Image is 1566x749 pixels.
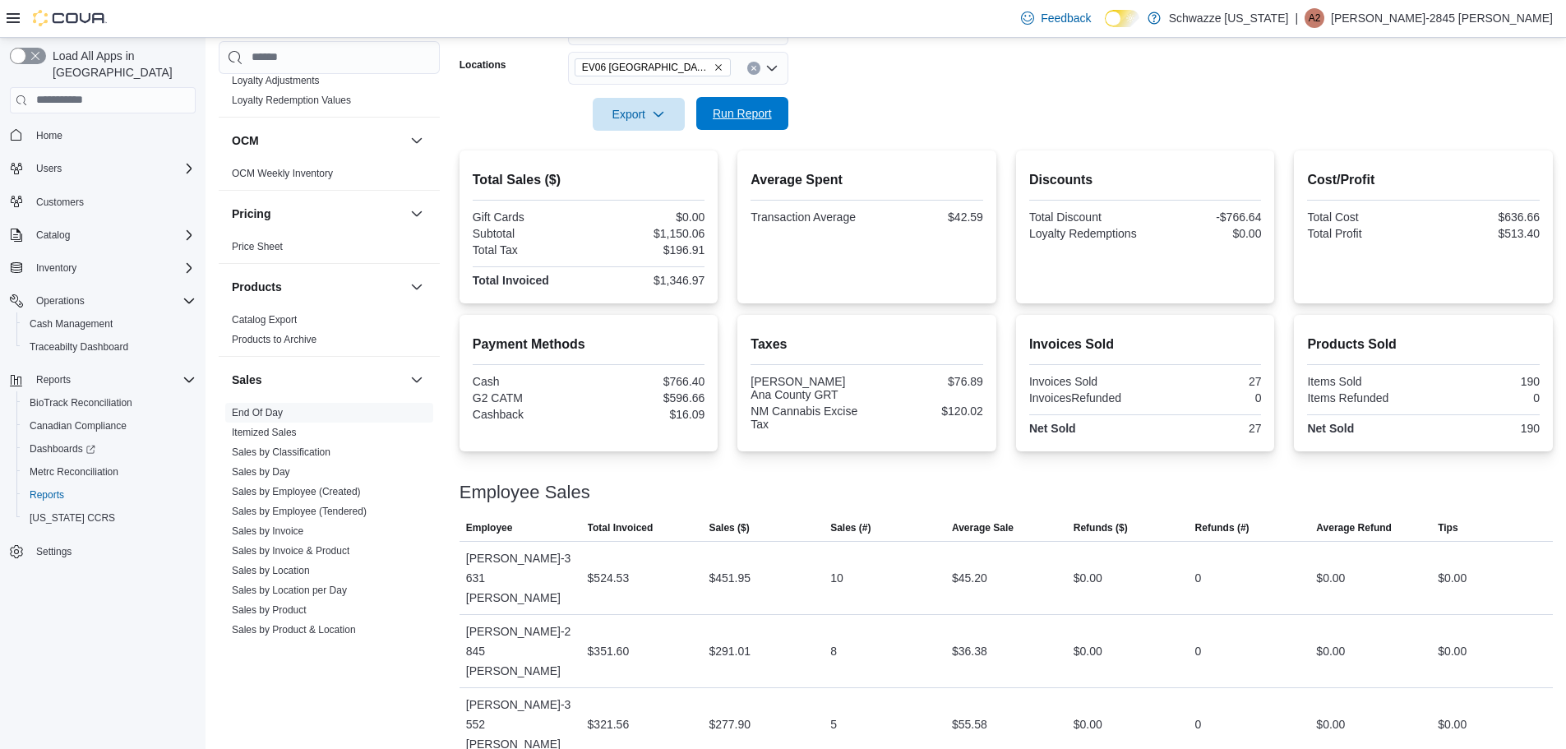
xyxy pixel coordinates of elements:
h2: Cost/Profit [1307,170,1540,190]
span: Customers [36,196,84,209]
div: NM Cannabis Excise Tax [751,405,863,431]
span: [US_STATE] CCRS [30,511,115,525]
div: Products [219,310,440,356]
span: Metrc Reconciliation [23,462,196,482]
div: 0 [1195,714,1202,734]
button: Users [3,157,202,180]
nav: Complex example [10,117,196,607]
div: $636.66 [1427,210,1540,224]
button: Users [30,159,68,178]
span: Employee [466,521,513,534]
span: Dashboards [23,439,196,459]
div: 27 [1148,375,1261,388]
a: Sales by Invoice [232,525,303,537]
div: [PERSON_NAME] Ana County GRT [751,375,863,401]
input: Dark Mode [1105,10,1139,27]
span: Sales by Product [232,603,307,617]
a: Sales by Day [232,466,290,478]
span: Total Invoiced [588,521,654,534]
h2: Payment Methods [473,335,705,354]
div: $0.00 [1316,568,1345,588]
h3: Products [232,279,282,295]
a: Customers [30,192,90,212]
span: Sales ($) [709,521,749,534]
a: Catalog Export [232,314,297,326]
div: $0.00 [1438,568,1467,588]
button: BioTrack Reconciliation [16,391,202,414]
span: Catalog [36,229,70,242]
div: Pricing [219,237,440,263]
button: Metrc Reconciliation [16,460,202,483]
a: Sales by Classification [232,446,330,458]
div: 0 [1148,391,1261,405]
p: Schwazze [US_STATE] [1169,8,1289,28]
div: $16.09 [592,408,704,421]
button: Customers [3,190,202,214]
span: Loyalty Redemption Values [232,94,351,107]
span: Cash Management [23,314,196,334]
span: Refunds (#) [1195,521,1250,534]
span: Sales (#) [830,521,871,534]
span: Export [603,98,675,131]
div: 0 [1427,391,1540,405]
button: Products [232,279,404,295]
span: Home [36,129,62,142]
h2: Taxes [751,335,983,354]
div: [PERSON_NAME]-3631 [PERSON_NAME] [460,542,581,614]
button: Open list of options [765,62,778,75]
div: $0.00 [1438,641,1467,661]
button: Sales [232,372,404,388]
span: Feedback [1041,10,1091,26]
a: Loyalty Redemption Values [232,95,351,106]
a: Canadian Compliance [23,416,133,436]
span: OCM Weekly Inventory [232,167,333,180]
span: Cash Management [30,317,113,331]
span: Sales by Product & Location [232,623,356,636]
button: Products [407,277,427,297]
button: Operations [3,289,202,312]
h3: OCM [232,132,259,149]
button: Export [593,98,685,131]
div: 0 [1195,641,1202,661]
span: EV06 Las Cruces East [575,58,731,76]
div: -$766.64 [1148,210,1261,224]
div: $513.40 [1427,227,1540,240]
span: Price Sheet [232,240,283,253]
a: Cash Management [23,314,119,334]
span: End Of Day [232,406,283,419]
div: 190 [1427,422,1540,435]
span: Customers [30,192,196,212]
div: $0.00 [1074,714,1102,734]
a: Sales by Location per Day [232,585,347,596]
div: 190 [1427,375,1540,388]
span: Metrc Reconciliation [30,465,118,479]
div: $0.00 [1438,714,1467,734]
div: Loyalty Redemptions [1029,227,1142,240]
a: Sales by Product [232,604,307,616]
span: Sales by Employee (Tendered) [232,505,367,518]
a: Home [30,126,69,146]
div: Andrew-2845 Moreno [1305,8,1324,28]
strong: Net Sold [1307,422,1354,435]
a: Sales by Product & Location [232,624,356,636]
div: Total Tax [473,243,585,257]
div: 0 [1195,568,1202,588]
div: $291.01 [709,641,751,661]
span: BioTrack Reconciliation [23,393,196,413]
div: Sales [219,403,440,686]
button: Settings [3,539,202,563]
div: $42.59 [871,210,983,224]
div: $277.90 [709,714,751,734]
span: Reports [30,370,196,390]
button: Reports [16,483,202,506]
span: Traceabilty Dashboard [23,337,196,357]
div: OCM [219,164,440,190]
div: $76.89 [871,375,983,388]
span: Sales by Employee (Created) [232,485,361,498]
div: Cash [473,375,585,388]
a: Products to Archive [232,334,316,345]
span: Users [30,159,196,178]
div: Total Discount [1029,210,1142,224]
h3: Sales [232,372,262,388]
button: Clear input [747,62,760,75]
